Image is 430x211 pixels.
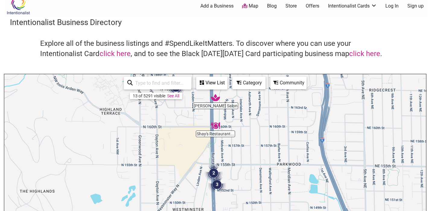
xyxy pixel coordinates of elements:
[167,93,179,98] a: See All
[208,175,226,194] div: 3
[232,77,266,89] div: Filter by category
[211,93,220,102] div: Frederick's Salon
[328,3,377,9] a: Intentionalist Cards
[242,3,258,10] a: Map
[200,3,234,9] a: Add a Business
[197,77,227,89] div: View List
[133,93,165,98] div: 13 of 5291 visible
[205,164,223,182] div: 2
[271,77,306,89] div: Community
[40,39,390,59] h4: Explore all of the business listings and #SpendLikeItMatters. To discover where you can use your ...
[196,77,228,90] div: See a list of the visible businesses
[10,17,420,28] h3: Intentionalist Business Directory
[100,49,131,58] a: click here
[270,77,307,89] div: Filter by Community
[233,77,265,89] div: Category
[349,49,380,58] a: click here
[285,3,297,9] a: Store
[133,77,188,89] input: Type to find and filter...
[124,77,191,90] div: Type to search and filter
[267,3,277,9] a: Blog
[306,3,319,9] a: Offers
[211,121,220,130] div: Shay's Restaurant and Lounge
[407,3,424,9] a: Sign up
[385,3,399,9] a: Log In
